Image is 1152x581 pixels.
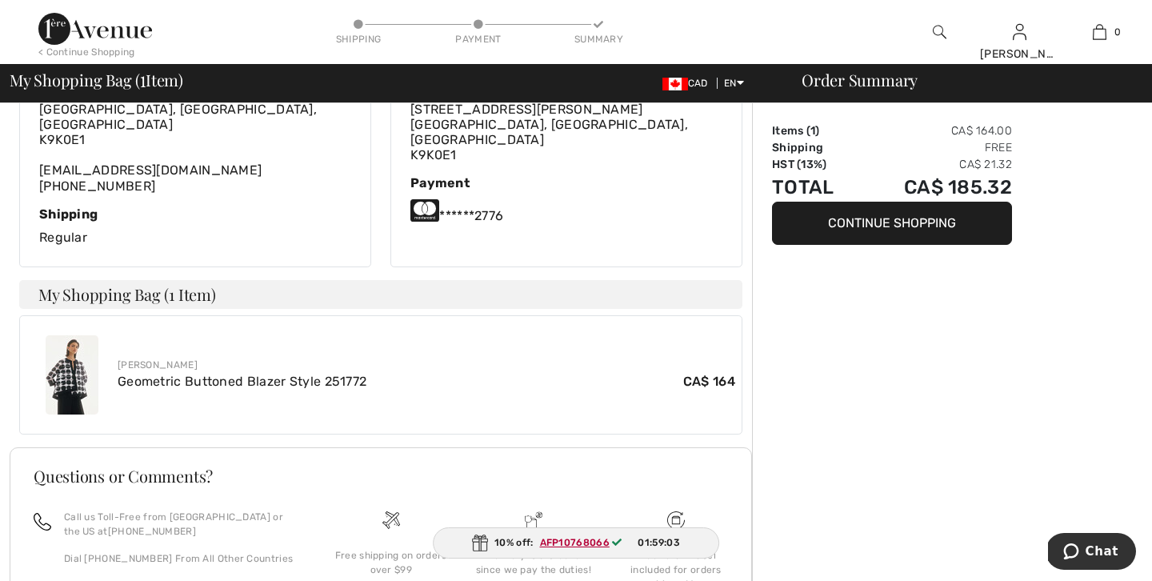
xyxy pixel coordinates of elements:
[34,513,51,531] img: call
[39,206,351,222] div: Shipping
[39,206,351,247] div: Regular
[772,173,859,202] td: Total
[10,72,183,88] span: My Shopping Bag ( Item)
[810,124,815,138] span: 1
[1060,22,1138,42] a: 0
[118,358,735,372] div: [PERSON_NAME]
[39,86,317,147] span: [STREET_ADDRESS][PERSON_NAME] [GEOGRAPHIC_DATA], [GEOGRAPHIC_DATA], [GEOGRAPHIC_DATA] K9K0E1
[108,526,196,537] a: [PHONE_NUMBER]
[1093,22,1106,42] img: My Bag
[140,68,146,89] span: 1
[859,139,1012,156] td: Free
[38,13,152,45] img: 1ère Avenue
[772,139,859,156] td: Shipping
[34,468,728,484] h3: Questions or Comments?
[772,122,859,139] td: Items ( )
[433,527,719,559] div: 10% off:
[683,372,735,391] span: CA$ 164
[859,122,1012,139] td: CA$ 164.00
[1114,25,1121,39] span: 0
[638,535,679,550] span: 01:59:03
[38,45,135,59] div: < Continue Shopping
[525,511,542,529] img: Delivery is a breeze since we pay the duties!
[475,548,592,577] div: Delivery is a breeze since we pay the duties!
[472,535,488,551] img: Gift.svg
[19,280,742,309] h4: My Shopping Bag (1 Item)
[410,102,688,163] span: [STREET_ADDRESS][PERSON_NAME] [GEOGRAPHIC_DATA], [GEOGRAPHIC_DATA], [GEOGRAPHIC_DATA] K9K0E1
[1013,24,1026,39] a: Sign In
[782,72,1142,88] div: Order Summary
[859,173,1012,202] td: CA$ 185.32
[64,510,301,539] p: Call us Toll-Free from [GEOGRAPHIC_DATA] or the US at
[382,511,400,529] img: Free shipping on orders over $99
[410,175,722,190] div: Payment
[64,551,301,566] p: Dial [PHONE_NUMBER] From All Other Countries
[933,22,946,42] img: search the website
[1013,22,1026,42] img: My Info
[662,78,688,90] img: Canadian Dollar
[574,32,622,46] div: Summary
[667,511,685,529] img: Free shipping on orders over $99
[333,548,450,577] div: Free shipping on orders over $99
[540,537,610,548] ins: AFP10768066
[859,156,1012,173] td: CA$ 21.32
[662,78,714,89] span: CAD
[334,32,382,46] div: Shipping
[46,335,98,415] img: Geometric Buttoned Blazer Style 251772
[454,32,502,46] div: Payment
[118,374,366,389] a: Geometric Buttoned Blazer Style 251772
[772,156,859,173] td: HST (13%)
[1048,533,1136,573] iframe: Opens a widget where you can chat to one of our agents
[980,46,1058,62] div: [PERSON_NAME]
[724,78,744,89] span: EN
[39,86,351,193] div: [EMAIL_ADDRESS][DOMAIN_NAME] [PHONE_NUMBER]
[772,202,1012,245] button: Continue Shopping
